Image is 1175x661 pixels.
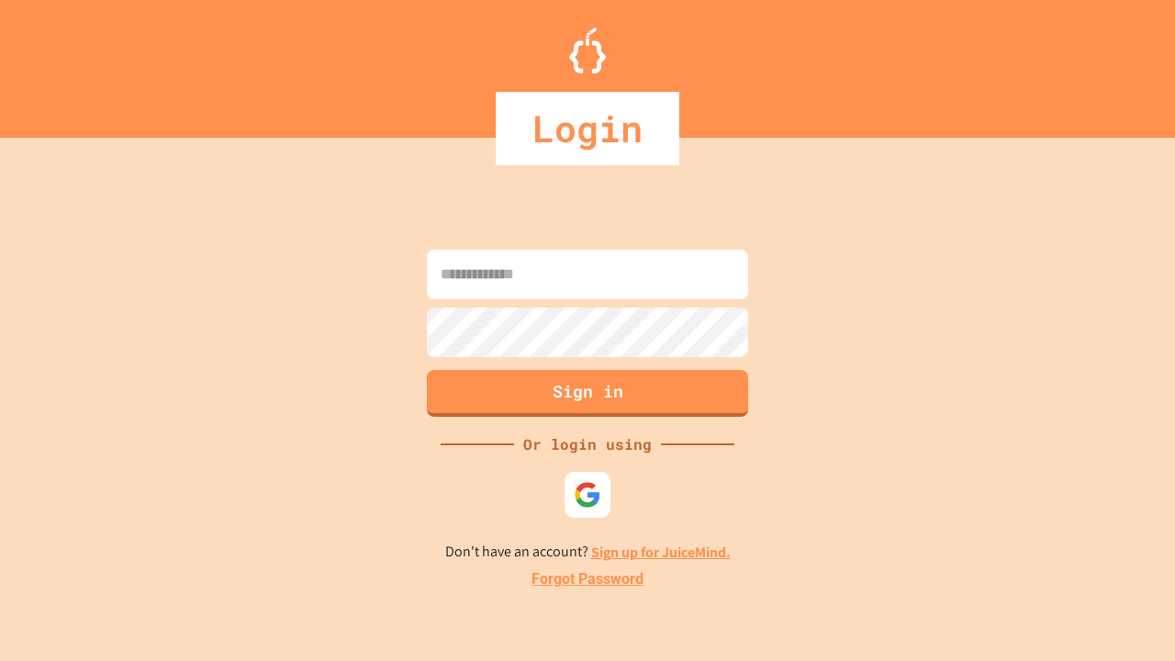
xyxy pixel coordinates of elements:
[496,92,679,165] div: Login
[445,541,731,564] p: Don't have an account?
[514,433,661,455] div: Or login using
[569,28,606,73] img: Logo.svg
[427,370,748,417] button: Sign in
[532,568,643,590] a: Forgot Password
[591,543,731,562] a: Sign up for JuiceMind.
[574,481,601,509] img: google-icon.svg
